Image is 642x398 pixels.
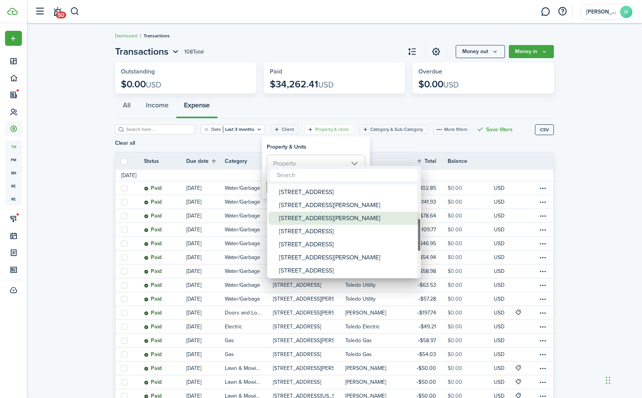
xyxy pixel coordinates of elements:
div: [STREET_ADDRESS][PERSON_NAME] [279,212,415,225]
div: [STREET_ADDRESS][PERSON_NAME] [279,199,415,212]
div: [STREET_ADDRESS] [279,186,415,199]
div: [STREET_ADDRESS][PERSON_NAME] [279,251,415,264]
div: [STREET_ADDRESS] [279,238,415,251]
div: [STREET_ADDRESS] [279,264,415,277]
input: Search [270,169,418,181]
div: [STREET_ADDRESS] [279,225,415,238]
